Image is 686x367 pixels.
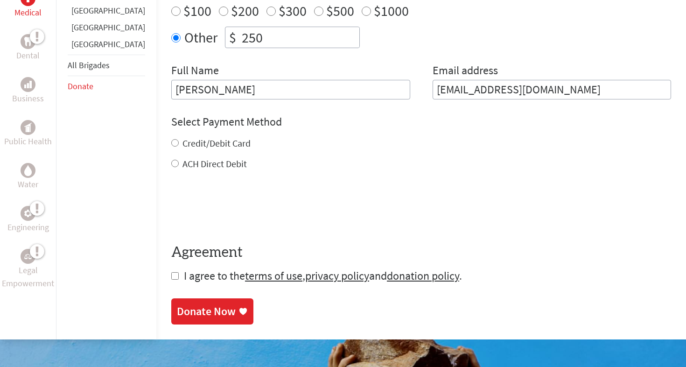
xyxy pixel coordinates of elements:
img: Water [24,165,32,176]
a: BusinessBusiness [12,77,44,105]
label: $200 [231,2,259,20]
li: Panama [68,38,145,55]
div: Dental [21,34,35,49]
a: privacy policy [305,268,369,283]
img: Public Health [24,123,32,132]
p: Legal Empowerment [2,264,54,290]
p: Business [12,92,44,105]
div: Business [21,77,35,92]
li: Guatemala [68,21,145,38]
a: donation policy [387,268,459,283]
span: I agree to the , and . [184,268,462,283]
a: [GEOGRAPHIC_DATA] [71,5,145,16]
li: Ghana [68,4,145,21]
li: Donate [68,76,145,97]
label: $500 [326,2,354,20]
label: Credit/Debit Card [182,137,251,149]
a: Donate [68,81,93,92]
iframe: reCAPTCHA [171,189,313,226]
p: Medical [14,6,42,19]
label: $1000 [374,2,409,20]
li: All Brigades [68,55,145,76]
img: Legal Empowerment [24,254,32,259]
div: $ [225,27,240,48]
label: Email address [433,63,498,80]
h4: Select Payment Method [171,114,671,129]
label: Full Name [171,63,219,80]
input: Enter Amount [240,27,359,48]
label: $100 [183,2,211,20]
a: All Brigades [68,60,110,71]
input: Your Email [433,80,672,99]
div: Water [21,163,35,178]
p: Public Health [4,135,52,148]
img: Business [24,81,32,88]
div: Legal Empowerment [21,249,35,264]
p: Dental [16,49,40,62]
div: Donate Now [177,304,236,319]
a: EngineeringEngineering [7,206,49,234]
div: Engineering [21,206,35,221]
a: Legal EmpowermentLegal Empowerment [2,249,54,290]
img: Engineering [24,210,32,217]
div: Public Health [21,120,35,135]
label: Other [184,27,217,48]
a: WaterWater [18,163,38,191]
a: terms of use [245,268,302,283]
img: Dental [24,37,32,46]
h4: Agreement [171,244,671,261]
p: Engineering [7,221,49,234]
a: DentalDental [16,34,40,62]
input: Enter Full Name [171,80,410,99]
a: [GEOGRAPHIC_DATA] [71,39,145,49]
a: Public HealthPublic Health [4,120,52,148]
a: [GEOGRAPHIC_DATA] [71,22,145,33]
a: Donate Now [171,298,253,325]
p: Water [18,178,38,191]
label: ACH Direct Debit [182,158,247,169]
label: $300 [279,2,307,20]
